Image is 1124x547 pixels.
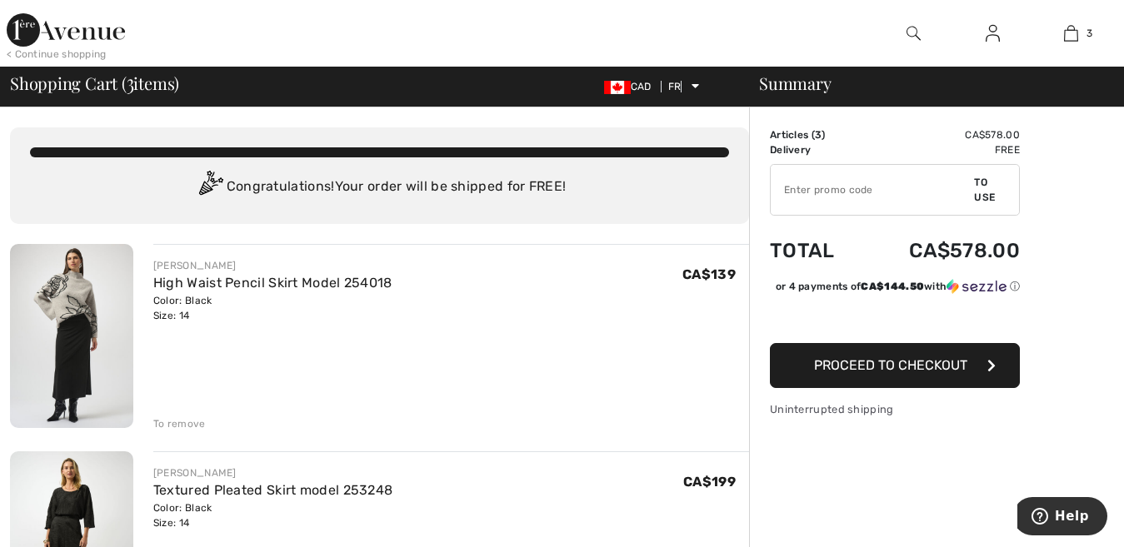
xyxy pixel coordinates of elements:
[1087,27,1092,39] font: 3
[1017,497,1107,539] iframe: Opens a widget where you can find more information
[822,129,825,141] font: )
[771,165,974,215] input: Promo code
[770,403,894,415] font: Uninterrupted shipping
[770,129,815,141] font: Articles (
[335,178,567,194] font: Your order will be shipped for FREE!
[153,260,237,271] font: [PERSON_NAME]
[947,279,1007,294] img: Sezzle
[909,239,1020,262] font: CA$578.00
[7,13,125,47] img: 1st Avenue
[974,177,995,203] font: To use
[965,129,1020,141] font: CA$578.00
[770,300,1020,337] iframe: PayPal-paypal
[153,502,212,514] font: Color: Black
[770,279,1020,300] div: or 4 payments ofCA$144.50withSezzle Click to learn more about Sezzle
[770,343,1020,388] button: Proceed to checkout
[1010,281,1020,292] font: ⓘ
[631,81,652,92] font: CAD
[133,72,179,94] font: items)
[604,81,631,94] img: Canadian Dollar
[1033,23,1110,43] a: 3
[668,81,682,92] font: FR
[10,72,127,94] font: Shopping Cart (
[995,144,1020,156] font: Free
[10,244,133,428] img: High Waist Pencil Skirt Model 254018
[153,517,189,529] font: Size: 14
[770,144,811,156] font: Delivery
[153,275,392,291] a: High Waist Pencil Skirt Model 254018
[153,467,237,479] font: [PERSON_NAME]
[776,281,862,292] font: or 4 payments of
[972,23,1013,44] a: Log in
[227,178,335,194] font: Congratulations!
[683,474,736,490] font: CA$199
[153,482,393,498] a: Textured Pleated Skirt model 253248
[814,357,967,373] font: Proceed to checkout
[815,129,822,141] font: 3
[127,67,134,96] font: 3
[1064,23,1078,43] img: My cart
[759,72,831,94] font: Summary
[153,310,189,321] font: Size: 14
[682,266,736,282] font: CA$139
[986,23,1000,43] img: My information
[924,281,947,292] font: with
[907,23,921,43] img: research
[861,281,924,292] font: CA$144.50
[153,418,206,430] font: To remove
[7,48,107,60] font: < Continue shopping
[770,239,835,262] font: Total
[193,171,227,204] img: Congratulation2.svg
[153,295,212,306] font: Color: Black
